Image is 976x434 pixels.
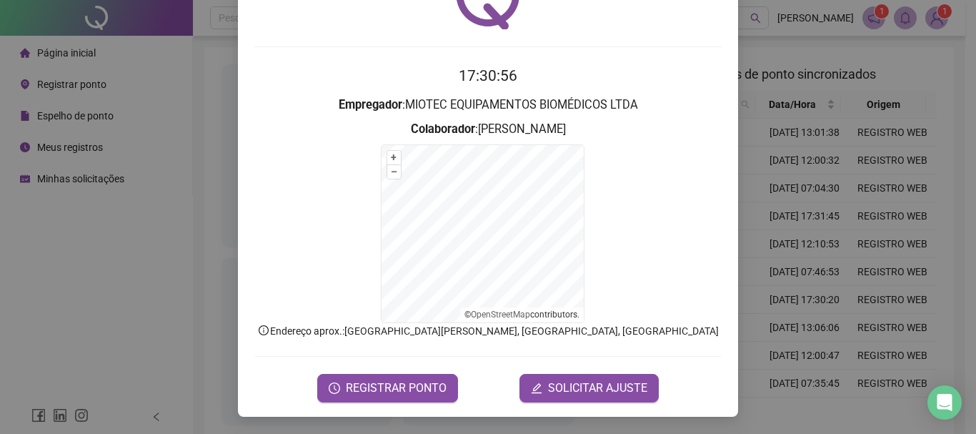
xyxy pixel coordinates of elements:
[257,324,270,337] span: info-circle
[329,383,340,394] span: clock-circle
[255,96,721,114] h3: : MIOTEC EQUIPAMENTOS BIOMÉDICOS LTDA
[548,380,647,397] span: SOLICITAR AJUSTE
[387,165,401,179] button: –
[387,151,401,164] button: +
[459,67,517,84] time: 17:30:56
[471,310,530,320] a: OpenStreetMap
[339,98,402,112] strong: Empregador
[411,122,475,136] strong: Colaborador
[531,383,542,394] span: edit
[519,374,659,403] button: editSOLICITAR AJUSTE
[317,374,458,403] button: REGISTRAR PONTO
[927,385,962,420] div: Open Intercom Messenger
[464,310,579,320] li: © contributors.
[346,380,447,397] span: REGISTRAR PONTO
[255,323,721,339] p: Endereço aprox. : [GEOGRAPHIC_DATA][PERSON_NAME], [GEOGRAPHIC_DATA], [GEOGRAPHIC_DATA]
[255,120,721,139] h3: : [PERSON_NAME]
